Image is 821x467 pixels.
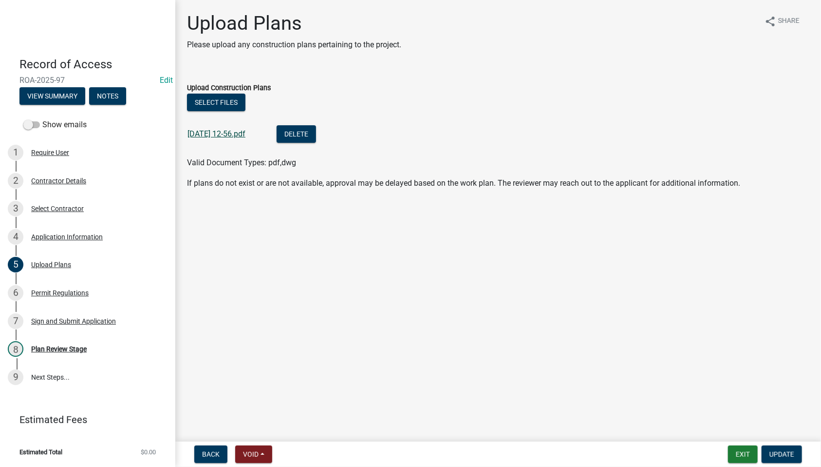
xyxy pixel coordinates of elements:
[19,87,85,105] button: View Summary
[31,346,87,352] div: Plan Review Stage
[31,149,69,156] div: Require User
[187,94,245,111] button: Select files
[19,76,156,85] span: ROA-2025-97
[8,201,23,216] div: 3
[19,449,62,455] span: Estimated Total
[19,93,85,100] wm-modal-confirm: Summary
[235,446,272,463] button: Void
[8,410,160,429] a: Estimated Fees
[187,177,809,189] p: If plans do not exist or are not available, approval may be delayed based on the work plan. The r...
[8,257,23,272] div: 5
[762,446,802,463] button: Update
[23,119,87,131] label: Show emails
[8,313,23,329] div: 7
[194,446,227,463] button: Back
[187,158,296,167] span: Valid Document Types: pdf,dwg
[277,130,316,139] wm-modal-confirm: Delete Document
[187,85,271,92] label: Upload Construction Plans
[31,290,89,296] div: Permit Regulations
[19,58,168,72] h4: Record of Access
[31,318,116,325] div: Sign and Submit Application
[8,341,23,357] div: 8
[31,233,103,240] div: Application Information
[765,16,776,27] i: share
[769,450,794,458] span: Update
[8,145,23,160] div: 1
[31,261,71,268] div: Upload Plans
[8,229,23,245] div: 4
[243,450,259,458] span: Void
[8,285,23,301] div: 6
[31,177,86,184] div: Contractor Details
[778,16,800,27] span: Share
[187,129,245,138] a: [DATE] 12-56.pdf
[8,370,23,385] div: 9
[19,10,160,47] img: River Ridge Development Authority, Indiana
[757,12,807,31] button: shareShare
[31,205,84,212] div: Select Contractor
[187,12,401,35] h1: Upload Plans
[160,76,173,85] wm-modal-confirm: Edit Application Number
[277,125,316,143] button: Delete
[202,450,220,458] span: Back
[89,93,126,100] wm-modal-confirm: Notes
[141,449,156,455] span: $0.00
[728,446,758,463] button: Exit
[187,39,401,51] p: Please upload any construction plans pertaining to the project.
[8,173,23,189] div: 2
[89,87,126,105] button: Notes
[160,76,173,85] a: Edit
